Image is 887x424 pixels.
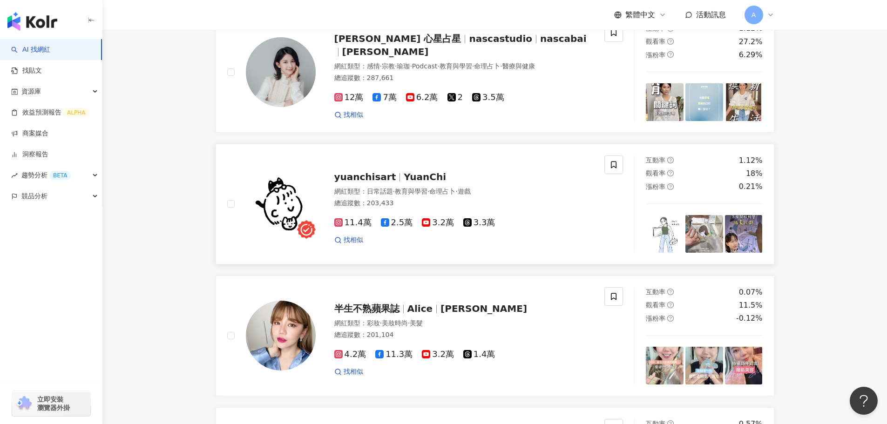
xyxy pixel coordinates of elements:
span: A [752,10,756,20]
span: 觀看率 [646,169,665,177]
div: 網紅類型 ： [334,187,594,196]
span: · [455,188,457,195]
div: 網紅類型 ： [334,62,594,71]
div: 網紅類型 ： [334,319,594,328]
div: 總追蹤數 ： 287,661 [334,74,594,83]
span: 漲粉率 [646,51,665,59]
span: question-circle [667,51,674,58]
span: 宗教 [382,62,395,70]
span: question-circle [667,157,674,163]
a: 效益預測報告ALPHA [11,108,89,117]
a: KOL Avatar半生不熟蘋果誌Alice[PERSON_NAME]網紅類型：彩妝·美妝時尚·美髮總追蹤數：201,1044.2萬11.3萬3.2萬1.4萬找相似互動率question-cir... [216,276,774,396]
img: KOL Avatar [246,37,316,107]
span: Podcast [412,62,437,70]
img: post-image [646,83,684,121]
span: 瑜珈 [397,62,410,70]
span: 資源庫 [21,81,41,102]
span: [PERSON_NAME] 心星占星 [334,33,461,44]
img: post-image [646,347,684,384]
iframe: Help Scout Beacon - Open [850,387,878,415]
img: KOL Avatar [246,169,316,239]
span: 命理占卜 [429,188,455,195]
span: 互動率 [646,25,665,32]
span: 6.2萬 [406,93,438,102]
img: post-image [725,215,763,253]
a: 找相似 [334,367,363,377]
span: · [437,62,439,70]
a: searchAI 找網紅 [11,45,50,54]
span: · [427,188,429,195]
img: post-image [685,347,723,384]
div: 18% [746,168,763,179]
span: question-circle [667,183,674,190]
span: 日常話題 [367,188,393,195]
span: 教育與學習 [440,62,472,70]
span: yuanchisart [334,171,396,182]
span: 4.2萬 [334,350,366,359]
span: 繁體中文 [625,10,655,20]
span: 美妝時尚 [382,319,408,327]
span: question-circle [667,289,674,295]
span: 感情 [367,62,380,70]
img: post-image [725,347,763,384]
a: KOL AvataryuanchisartYuanChi網紅類型：日常話題·教育與學習·命理占卜·遊戲總追蹤數：203,43311.4萬2.5萬3.2萬3.3萬找相似互動率question-ci... [216,144,774,264]
div: 總追蹤數 ： 201,104 [334,330,594,340]
span: 2.5萬 [381,218,413,228]
span: 觀看率 [646,38,665,45]
span: 活動訊息 [696,10,726,19]
div: 總追蹤數 ： 203,433 [334,199,594,208]
span: 互動率 [646,156,665,164]
span: 12萬 [334,93,364,102]
span: 彩妝 [367,319,380,327]
span: · [380,319,382,327]
img: post-image [725,83,763,121]
div: BETA [49,171,71,180]
div: 1.12% [739,155,763,166]
span: question-circle [667,38,674,45]
div: -0.12% [736,313,763,323]
span: 7萬 [372,93,396,102]
a: 找相似 [334,110,363,120]
span: 3.2萬 [422,350,454,359]
span: · [395,62,397,70]
a: 找貼文 [11,66,42,75]
span: 遊戲 [458,188,471,195]
img: post-image [646,215,684,253]
span: · [500,62,502,70]
div: 27.2% [739,37,763,47]
span: · [380,62,382,70]
span: 漲粉率 [646,315,665,322]
span: nascastudio [469,33,532,44]
span: 觀看率 [646,301,665,309]
span: 1.4萬 [463,350,495,359]
div: 0.07% [739,287,763,297]
span: 找相似 [344,110,363,120]
span: 趨勢分析 [21,165,71,186]
a: 洞察報告 [11,150,48,159]
span: 漲粉率 [646,183,665,190]
div: 6.29% [739,50,763,60]
a: chrome extension立即安裝 瀏覽器外掛 [12,391,90,416]
span: 教育與學習 [395,188,427,195]
span: · [472,62,474,70]
img: logo [7,12,57,31]
span: 立即安裝 瀏覽器外掛 [37,395,70,412]
span: 命理占卜 [474,62,500,70]
span: rise [11,172,18,179]
img: post-image [685,215,723,253]
span: question-circle [667,170,674,176]
span: question-circle [667,302,674,308]
span: 半生不熟蘋果誌 [334,303,399,314]
a: 商案媒合 [11,129,48,138]
img: KOL Avatar [246,301,316,370]
span: 找相似 [344,236,363,245]
span: nascabai [540,33,587,44]
span: question-circle [667,315,674,322]
span: 11.4萬 [334,218,372,228]
span: 找相似 [344,367,363,377]
span: [PERSON_NAME] [440,303,527,314]
div: 0.21% [739,182,763,192]
span: 2 [447,93,463,102]
span: 競品分析 [21,186,47,207]
span: 互動率 [646,288,665,296]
